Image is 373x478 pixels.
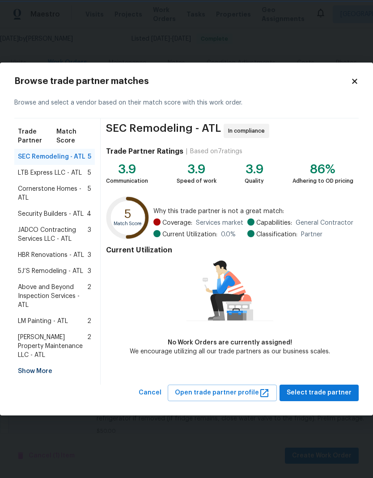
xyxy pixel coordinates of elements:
div: Browse and select a vendor based on their match score with this work order. [14,88,359,118]
span: SEC Remodeling - ATL [18,152,85,161]
div: 3.9 [106,165,148,174]
span: 5J’S Remodeling - ATL [18,267,83,276]
span: 3 [88,267,91,276]
span: Classification: [256,230,297,239]
h4: Current Utilization [106,246,353,255]
span: JADCO Contracting Services LLC - ATL [18,226,88,243]
span: Capabilities: [256,218,292,227]
text: 5 [124,208,131,220]
div: Communication [106,176,148,185]
span: Partner [301,230,322,239]
h2: Browse trade partner matches [14,77,351,86]
span: Cornerstone Homes - ATL [18,184,88,202]
span: 2 [87,283,91,310]
span: 2 [87,333,91,360]
span: 3 [88,226,91,243]
div: 3.9 [177,165,216,174]
span: Security Builders - ATL [18,210,84,218]
span: 5 [88,168,91,177]
div: | [183,147,190,156]
button: Open trade partner profile [168,385,277,401]
span: Why this trade partner is not a great match: [153,207,353,216]
span: SEC Remodeling - ATL [106,124,221,138]
span: Cancel [139,387,161,398]
span: [PERSON_NAME] Property Maintenance LLC - ATL [18,333,87,360]
span: 5 [88,184,91,202]
span: Services market [196,218,243,227]
span: Above and Beyond Inspection Services - ATL [18,283,87,310]
div: We encourage utilizing all our trade partners as our business scales. [130,347,330,356]
span: Coverage: [162,218,192,227]
span: LTB Express LLC - ATL [18,168,82,177]
span: HBR Renovations - ATL [18,251,84,260]
span: Open trade partner profile [175,387,270,398]
div: 86% [292,165,353,174]
h4: Trade Partner Ratings [106,147,183,156]
span: Match Score [56,127,91,145]
span: 2 [87,317,91,326]
span: In compliance [228,126,268,135]
div: Quality [245,176,264,185]
span: General Contractor [296,218,353,227]
span: 3 [88,251,91,260]
text: Match Score [114,221,142,226]
div: 3.9 [245,165,264,174]
div: No Work Orders are currently assigned! [130,338,330,347]
div: Show More [14,363,95,379]
span: Trade Partner [18,127,56,145]
div: Adhering to OD pricing [292,176,353,185]
button: Select trade partner [280,385,359,401]
span: 4 [87,210,91,218]
span: Select trade partner [287,387,352,398]
span: Current Utilization: [162,230,217,239]
span: 5 [88,152,91,161]
div: Speed of work [177,176,216,185]
span: LM Painting - ATL [18,317,68,326]
button: Cancel [135,385,165,401]
div: Based on 7 ratings [190,147,242,156]
span: 0.0 % [221,230,236,239]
